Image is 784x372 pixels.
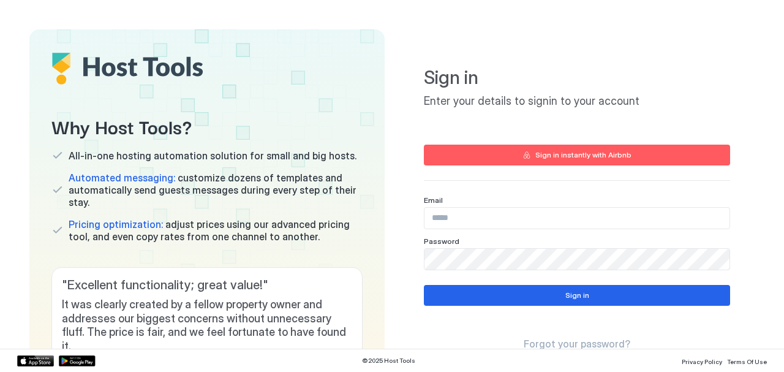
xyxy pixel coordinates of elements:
input: Input Field [424,249,729,270]
a: Forgot your password? [524,338,630,351]
span: Why Host Tools? [51,112,363,140]
input: Input Field [424,208,729,229]
a: App Store [17,355,54,366]
div: Sign in [565,290,589,301]
span: Privacy Policy [682,358,722,365]
a: Privacy Policy [682,354,722,367]
span: © 2025 Host Tools [362,357,415,365]
span: Automated messaging: [69,172,175,184]
span: Sign in [424,66,730,89]
a: Terms Of Use [727,354,767,367]
span: adjust prices using our advanced pricing tool, and even copy rates from one channel to another. [69,218,363,243]
button: Sign in [424,285,730,306]
span: customize dozens of templates and automatically send guests messages during every step of their s... [69,172,363,208]
span: Email [424,195,443,205]
span: Enter your details to signin to your account [424,94,730,108]
span: Password [424,237,459,246]
span: It was clearly created by a fellow property owner and addresses our biggest concerns without unne... [62,298,352,353]
div: Sign in instantly with Airbnb [535,150,631,161]
span: Pricing optimization: [69,218,163,230]
span: " Excellent functionality; great value! " [62,278,352,293]
span: Terms Of Use [727,358,767,365]
span: All-in-one hosting automation solution for small and big hosts. [69,150,356,162]
a: Google Play Store [59,355,96,366]
button: Sign in instantly with Airbnb [424,145,730,165]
